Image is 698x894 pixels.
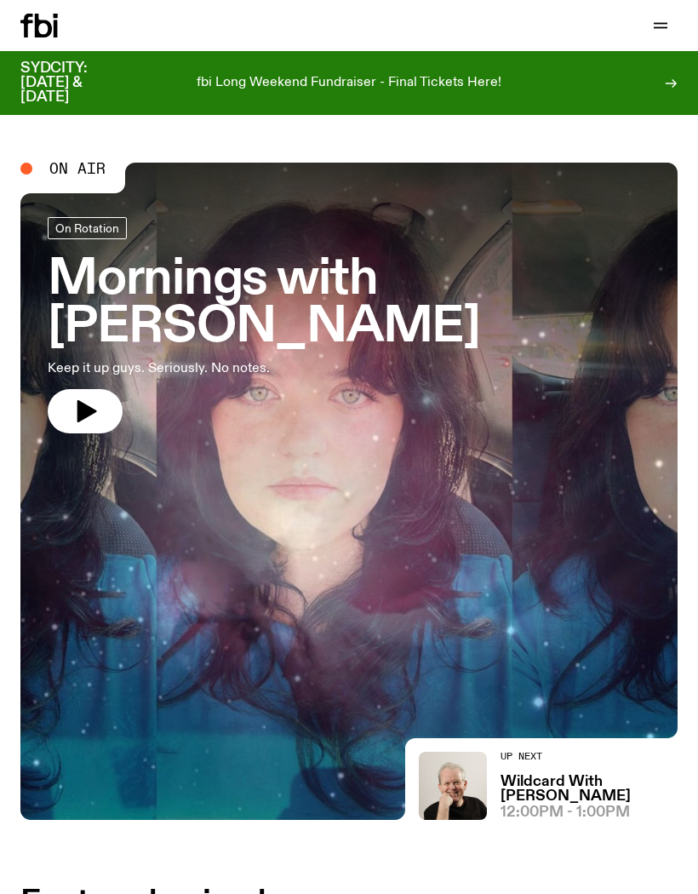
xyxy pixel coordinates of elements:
p: Keep it up guys. Seriously. No notes. [48,358,483,379]
p: fbi Long Weekend Fundraiser - Final Tickets Here! [197,76,501,91]
span: On Air [49,161,106,176]
a: Mornings with [PERSON_NAME]Keep it up guys. Seriously. No notes. [48,217,650,433]
a: Wildcard With [PERSON_NAME] [501,775,678,804]
a: On Rotation [48,217,127,239]
h2: Up Next [501,752,678,761]
img: Stuart is smiling charmingly, wearing a black t-shirt against a stark white background. [419,752,487,820]
h3: SYDCITY: [DATE] & [DATE] [20,61,129,105]
span: 12:00pm - 1:00pm [501,805,630,820]
span: On Rotation [55,221,119,234]
h3: Mornings with [PERSON_NAME] [48,256,650,352]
